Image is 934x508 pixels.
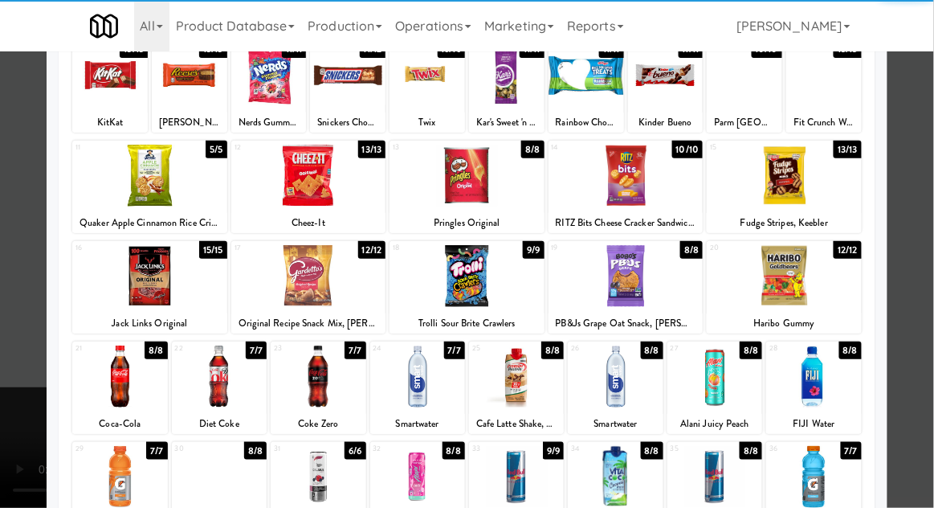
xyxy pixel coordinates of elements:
[345,442,365,460] div: 6/6
[549,113,624,133] div: Rainbow Chocolate Rice Krispies Treats, [PERSON_NAME]
[549,40,624,133] div: 711/11Rainbow Chocolate Rice Krispies Treats, [PERSON_NAME]
[373,442,418,456] div: 32
[72,213,227,233] div: Quaker Apple Cinnamon Rice Crisps
[443,442,465,460] div: 8/8
[373,414,463,434] div: Smartwater
[393,141,467,154] div: 13
[543,442,564,460] div: 9/9
[472,442,516,456] div: 33
[234,213,384,233] div: Cheez-It
[471,414,561,434] div: Cafe Latte Shake, Premier Protein
[641,342,663,359] div: 8/8
[769,414,859,434] div: FIJI Water
[571,442,615,456] div: 34
[628,113,704,133] div: Kinder Bueno
[789,113,859,133] div: Fit Crunch Wafer
[641,442,663,460] div: 8/8
[390,241,544,334] div: 189/9Trolli Sour Brite Crawlers
[709,313,859,334] div: Haribo Gummy
[469,113,544,133] div: Kar's Sweet 'n Salty Mix
[231,241,386,334] div: 1712/12Original Recipe Snack Mix, [PERSON_NAME]
[152,40,227,133] div: 213/13[PERSON_NAME] Milk Chocolate Peanut Butter
[392,313,542,334] div: Trolli Sour Brite Crawlers
[707,313,862,334] div: Haribo Gummy
[472,342,516,355] div: 25
[175,442,219,456] div: 30
[392,113,463,133] div: Twix
[231,113,307,133] div: Nerds Gummy Clusters
[740,342,762,359] div: 8/8
[246,342,267,359] div: 7/7
[469,40,544,133] div: 611/11Kar's Sweet 'n Salty Mix
[571,342,615,355] div: 26
[568,342,663,434] div: 268/8Smartwater
[841,442,862,460] div: 7/7
[552,141,626,154] div: 14
[834,241,862,259] div: 12/12
[568,414,663,434] div: Smartwater
[839,342,862,359] div: 8/8
[75,414,165,434] div: Coca-Cola
[75,141,149,154] div: 11
[206,141,226,158] div: 5/5
[392,213,542,233] div: Pringles Original
[670,414,760,434] div: Alani Juicy Peach
[444,342,465,359] div: 7/7
[75,313,225,334] div: Jack Links Original
[710,241,784,255] div: 20
[75,113,145,133] div: KitKat
[671,442,715,456] div: 35
[710,141,784,154] div: 15
[174,414,264,434] div: Diet Coke
[72,141,227,233] div: 115/5Quaker Apple Cinnamon Rice Crisps
[271,414,365,434] div: Coke Zero
[390,313,544,334] div: Trolli Sour Brite Crawlers
[671,342,715,355] div: 27
[172,342,267,434] div: 227/7Diet Coke
[310,40,385,133] div: 411/12Snickers Chocolate Candy Bar
[667,342,762,434] div: 278/8Alani Juicy Peach
[199,241,227,259] div: 15/15
[152,113,227,133] div: [PERSON_NAME] Milk Chocolate Peanut Butter
[549,241,704,334] div: 198/8PB&Js Grape Oat Snack, [PERSON_NAME]
[312,113,383,133] div: Snickers Chocolate Candy Bar
[274,342,318,355] div: 23
[786,113,862,133] div: Fit Crunch Wafer
[667,414,762,434] div: Alani Juicy Peach
[740,442,762,460] div: 8/8
[273,414,363,434] div: Coke Zero
[231,213,386,233] div: Cheez-It
[549,213,704,233] div: RITZ Bits Cheese Cracker Sandwiches
[235,241,308,255] div: 17
[680,241,703,259] div: 8/8
[274,442,318,456] div: 31
[834,141,862,158] div: 13/13
[358,241,386,259] div: 12/12
[709,213,859,233] div: Fudge Stripes, Keebler
[72,414,167,434] div: Coca-Cola
[393,241,467,255] div: 18
[523,241,544,259] div: 9/9
[766,342,861,434] div: 288/8FIJI Water
[707,213,862,233] div: Fudge Stripes, Keebler
[72,113,148,133] div: KitKat
[769,442,814,456] div: 36
[244,442,267,460] div: 8/8
[75,213,225,233] div: Quaker Apple Cinnamon Rice Crisps
[766,414,861,434] div: FIJI Water
[471,113,542,133] div: Kar's Sweet 'n Salty Mix
[75,442,120,456] div: 29
[90,12,118,40] img: Micromart
[552,241,626,255] div: 19
[145,342,167,359] div: 8/8
[551,213,701,233] div: RITZ Bits Cheese Cracker Sandwiches
[390,141,544,233] div: 138/8Pringles Original
[709,113,780,133] div: Parm [GEOGRAPHIC_DATA]
[234,113,304,133] div: Nerds Gummy Clusters
[373,342,418,355] div: 24
[231,141,386,233] div: 1213/13Cheez-It
[549,313,704,334] div: PB&Js Grape Oat Snack, [PERSON_NAME]
[72,241,227,334] div: 1615/15Jack Links Original
[172,414,267,434] div: Diet Coke
[154,113,225,133] div: [PERSON_NAME] Milk Chocolate Peanut Butter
